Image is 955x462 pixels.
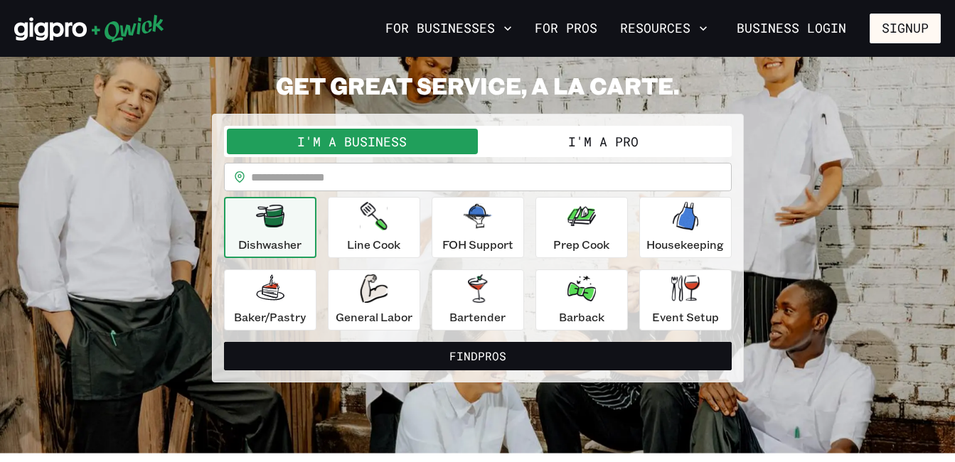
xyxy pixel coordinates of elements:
[646,236,724,253] p: Housekeeping
[652,308,719,326] p: Event Setup
[212,71,744,100] h2: GET GREAT SERVICE, A LA CARTE.
[478,129,729,154] button: I'm a Pro
[559,308,604,326] p: Barback
[224,197,316,258] button: Dishwasher
[347,236,400,253] p: Line Cook
[234,308,306,326] p: Baker/Pastry
[227,129,478,154] button: I'm a Business
[224,342,732,370] button: FindPros
[535,197,628,258] button: Prep Cook
[380,16,518,41] button: For Businesses
[238,236,302,253] p: Dishwasher
[725,14,858,43] a: Business Login
[553,236,609,253] p: Prep Cook
[336,308,412,326] p: General Labor
[870,14,941,43] button: Signup
[614,16,713,41] button: Resources
[432,269,524,331] button: Bartender
[224,269,316,331] button: Baker/Pastry
[442,236,513,253] p: FOH Support
[639,269,732,331] button: Event Setup
[432,197,524,258] button: FOH Support
[535,269,628,331] button: Barback
[328,197,420,258] button: Line Cook
[639,197,732,258] button: Housekeeping
[449,308,506,326] p: Bartender
[529,16,603,41] a: For Pros
[328,269,420,331] button: General Labor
